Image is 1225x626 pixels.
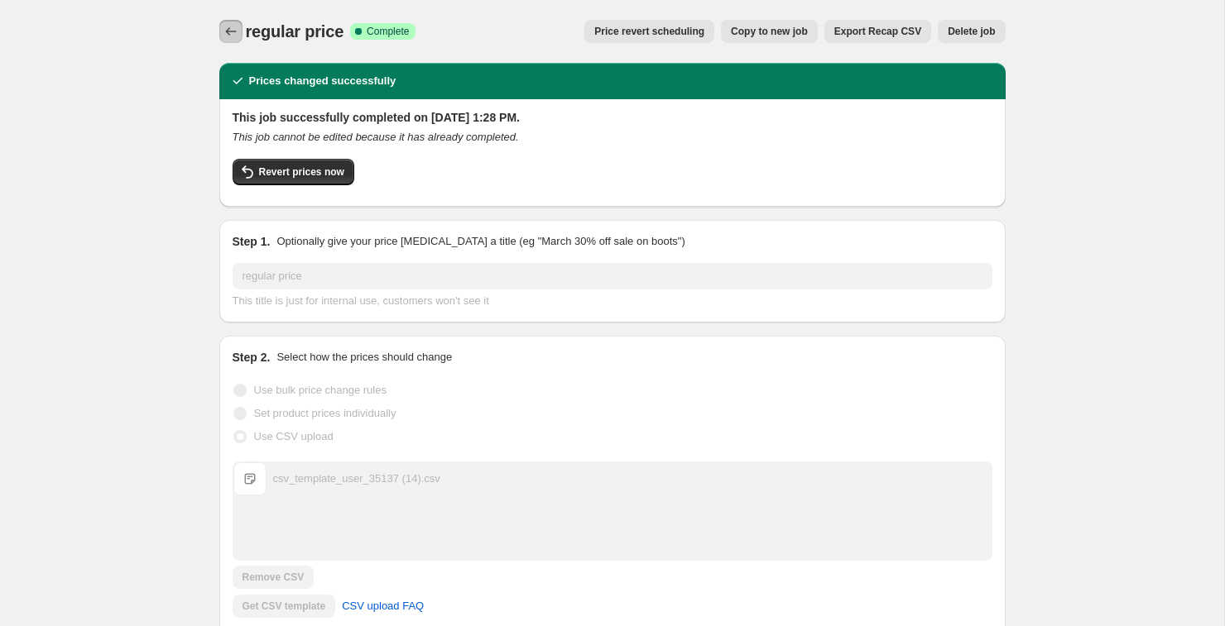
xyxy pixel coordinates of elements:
[254,407,396,419] span: Set product prices individually
[948,25,995,38] span: Delete job
[246,22,344,41] span: regular price
[233,109,992,126] h2: This job successfully completed on [DATE] 1:28 PM.
[276,349,452,366] p: Select how the prices should change
[594,25,704,38] span: Price revert scheduling
[731,25,808,38] span: Copy to new job
[824,20,931,43] button: Export Recap CSV
[254,430,334,442] span: Use CSV upload
[233,349,271,366] h2: Step 2.
[233,294,489,307] span: This title is just for internal use, customers won't see it
[219,20,243,43] button: Price change jobs
[938,20,1005,43] button: Delete job
[834,25,921,38] span: Export Recap CSV
[273,471,440,487] div: csv_template_user_35137 (14).csv
[233,131,519,143] i: This job cannot be edited because it has already completed.
[259,165,344,179] span: Revert prices now
[367,25,409,38] span: Complete
[276,233,685,250] p: Optionally give your price [MEDICAL_DATA] a title (eg "March 30% off sale on boots")
[254,384,387,396] span: Use bulk price change rules
[249,73,396,89] h2: Prices changed successfully
[233,263,992,289] input: 30% off holiday sale
[342,598,424,614] span: CSV upload FAQ
[233,159,354,185] button: Revert prices now
[584,20,714,43] button: Price revert scheduling
[332,593,434,619] a: CSV upload FAQ
[721,20,818,43] button: Copy to new job
[233,233,271,250] h2: Step 1.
